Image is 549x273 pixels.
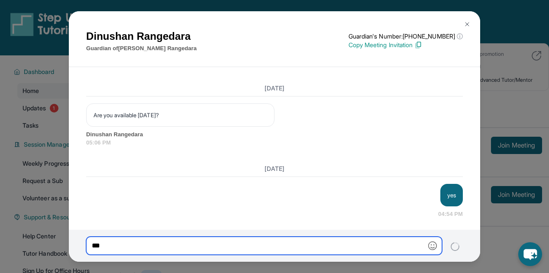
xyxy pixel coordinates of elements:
[414,41,422,49] img: Copy Icon
[447,191,456,199] p: yes
[428,241,437,250] img: Emoji
[349,41,463,49] p: Copy Meeting Invitation
[86,130,463,139] span: Dinushan Rangedara
[86,29,197,44] h1: Dinushan Rangedara
[518,242,542,266] button: chat-button
[86,84,463,93] h3: [DATE]
[94,111,267,119] p: Are you available [DATE]?
[349,32,463,41] p: Guardian's Number: [PHONE_NUMBER]
[438,210,463,218] span: 04:54 PM
[464,21,471,28] img: Close Icon
[457,32,463,41] span: ⓘ
[86,138,463,147] span: 05:06 PM
[86,44,197,53] p: Guardian of [PERSON_NAME] Rangedara
[86,164,463,173] h3: [DATE]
